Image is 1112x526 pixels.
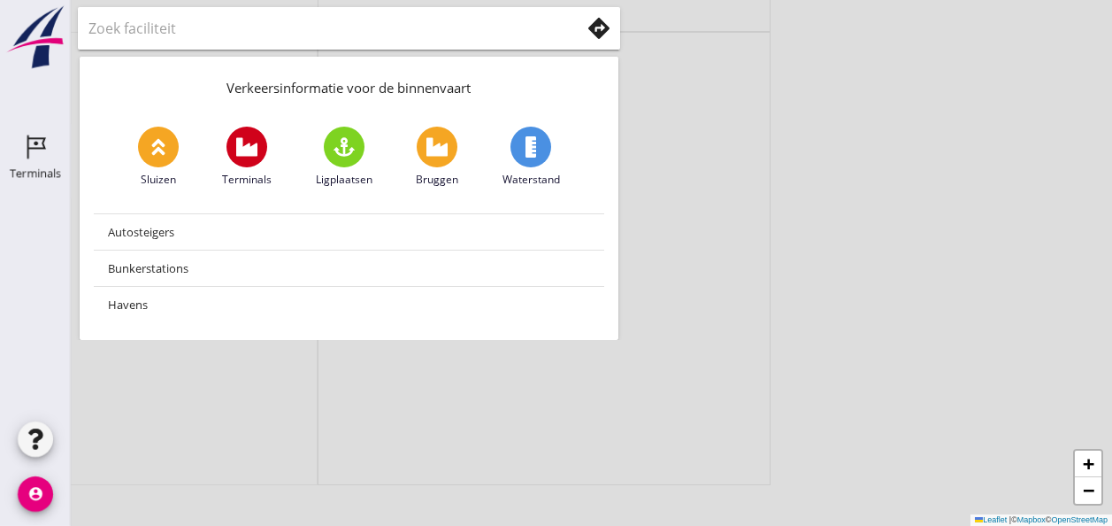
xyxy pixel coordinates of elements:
[416,172,458,188] span: Bruggen
[970,514,1112,526] div: © ©
[1075,451,1101,477] a: Zoom in
[502,172,560,188] span: Waterstand
[1075,477,1101,504] a: Zoom out
[316,172,372,188] span: Ligplaatsen
[108,258,590,279] div: Bunkerstations
[4,4,67,70] img: logo-small.a267ee39.svg
[10,167,61,179] div: Terminals
[502,127,560,188] a: Waterstand
[975,515,1007,524] a: Leaflet
[1051,515,1108,524] a: OpenStreetMap
[1009,515,1011,524] span: |
[222,172,272,188] span: Terminals
[108,294,590,315] div: Havens
[108,221,590,243] div: Autosteigers
[88,14,556,43] input: Zoek faciliteit
[80,57,618,112] div: Verkeersinformatie voor de binnenvaart
[416,127,458,188] a: Bruggen
[138,127,179,188] a: Sluizen
[1083,453,1094,475] span: +
[1017,515,1046,524] a: Mapbox
[141,172,176,188] span: Sluizen
[18,476,53,512] i: account_circle
[316,127,372,188] a: Ligplaatsen
[1083,479,1094,501] span: −
[222,127,272,188] a: Terminals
